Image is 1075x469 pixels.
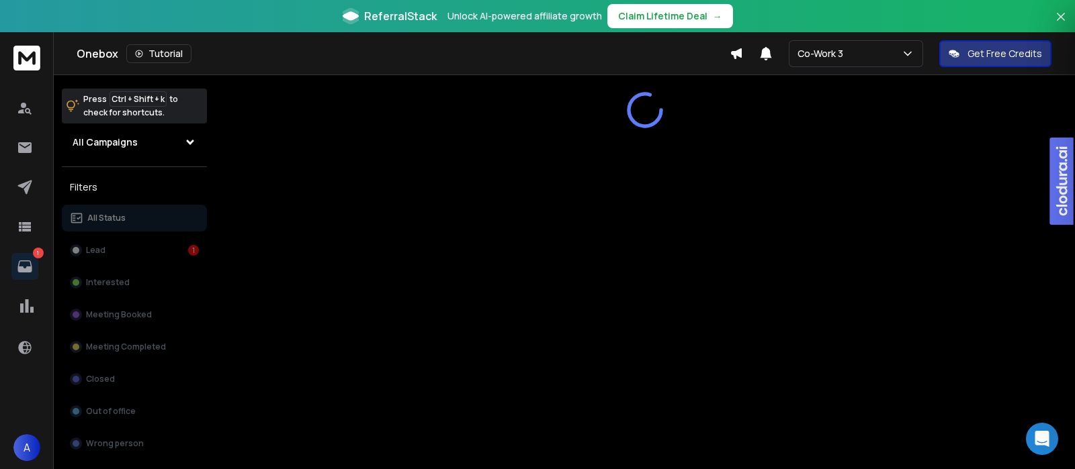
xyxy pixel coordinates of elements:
[126,44,191,63] button: Tutorial
[798,47,849,60] p: Co-Work 3
[62,178,207,197] h3: Filters
[83,93,178,119] p: Press to check for shortcuts.
[110,91,167,107] span: Ctrl + Shift + k
[447,9,602,23] p: Unlock AI-powered affiliate growth
[607,4,733,28] button: Claim Lifetime Deal→
[13,434,40,461] button: A
[1052,8,1070,40] button: Close banner
[967,47,1042,60] p: Get Free Credits
[33,248,44,258] p: 1
[1026,423,1058,455] div: Open Intercom Messenger
[364,8,437,24] span: ReferralStack
[73,136,138,149] h1: All Campaigns
[713,9,722,23] span: →
[939,40,1051,67] button: Get Free Credits
[62,129,207,156] button: All Campaigns
[77,44,730,63] div: Onebox
[11,253,38,280] a: 1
